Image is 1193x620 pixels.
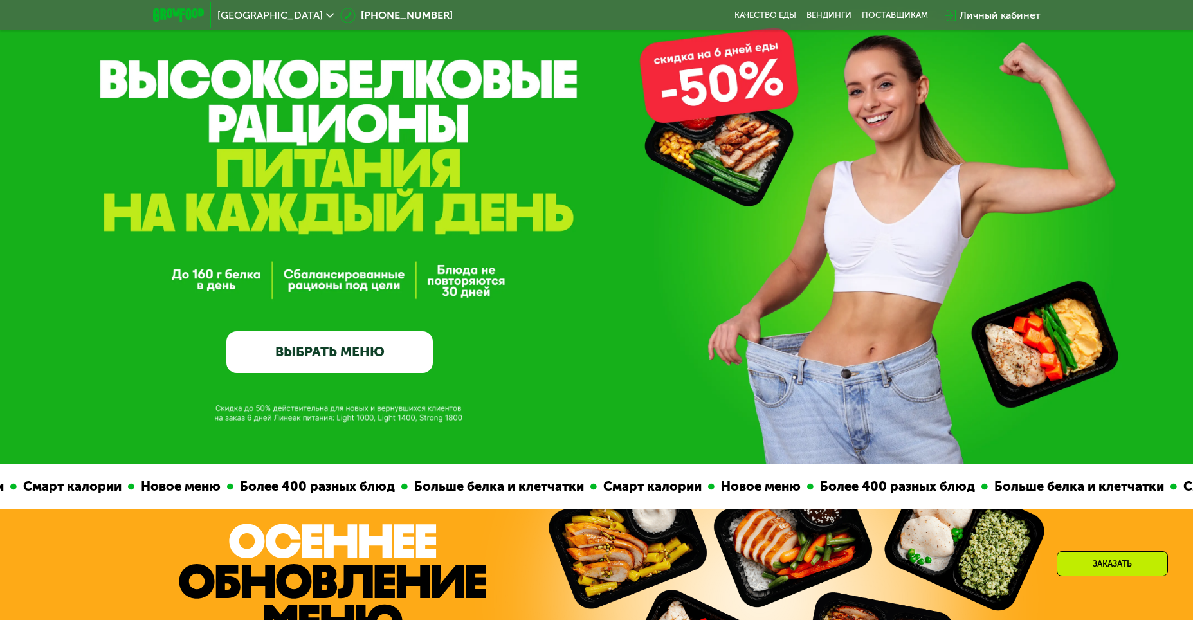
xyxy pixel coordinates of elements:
div: Новое меню [713,477,805,497]
div: Новое меню [132,477,225,497]
a: Качество еды [734,10,796,21]
a: ВЫБРАТЬ МЕНЮ [226,331,433,372]
div: Смарт калории [595,477,706,497]
span: [GEOGRAPHIC_DATA] [217,10,323,21]
div: Более 400 разных блюд [812,477,979,497]
div: Заказать [1057,551,1168,576]
div: Больше белка и клетчатки [406,477,588,497]
a: [PHONE_NUMBER] [340,8,453,23]
div: Личный кабинет [960,8,1041,23]
a: Вендинги [806,10,851,21]
div: поставщикам [862,10,928,21]
div: Смарт калории [15,477,126,497]
div: Более 400 разных блюд [232,477,399,497]
div: Больше белка и клетчатки [986,477,1169,497]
